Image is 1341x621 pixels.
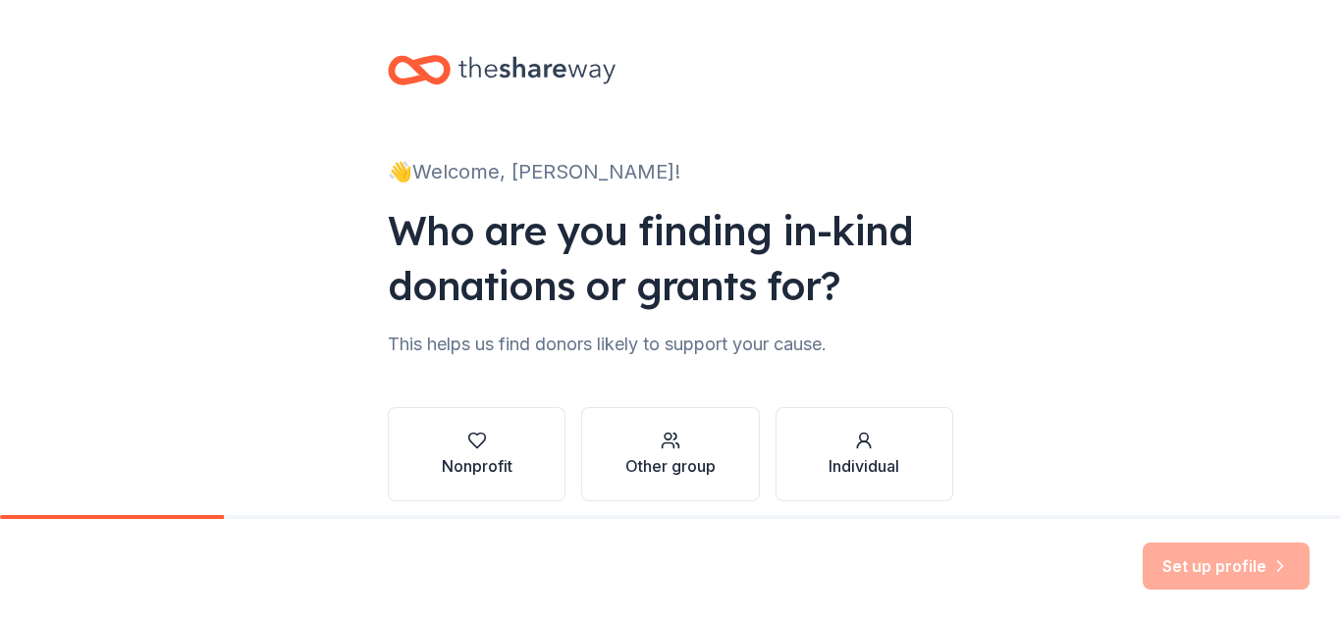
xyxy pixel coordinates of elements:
button: Individual [776,407,953,501]
button: Nonprofit [388,407,565,501]
div: 👋 Welcome, [PERSON_NAME]! [388,156,953,187]
div: Nonprofit [442,454,512,478]
div: Individual [829,454,899,478]
div: This helps us find donors likely to support your cause. [388,329,953,360]
div: Other group [625,454,716,478]
button: Other group [581,407,759,501]
div: Who are you finding in-kind donations or grants for? [388,203,953,313]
